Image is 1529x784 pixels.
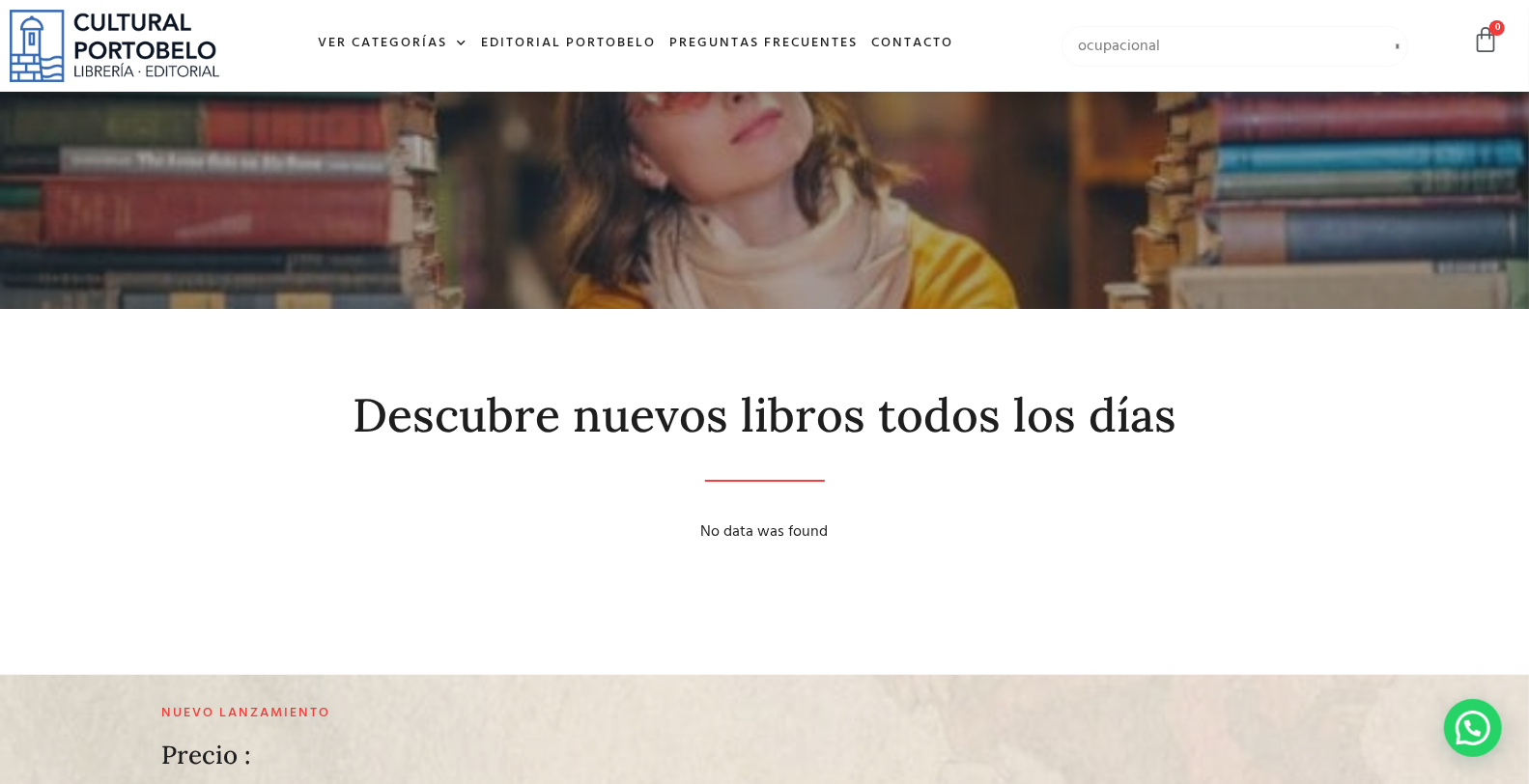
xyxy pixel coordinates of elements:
a: Editorial Portobelo [474,23,663,65]
input: Búsqueda [1062,26,1407,67]
div: No data was found [166,520,1364,544]
a: Contacto [864,23,960,65]
h2: Nuevo lanzamiento [162,706,966,722]
span: 0 [1489,20,1505,36]
div: Contactar por WhatsApp [1444,699,1502,757]
a: Ver Categorías [311,23,474,65]
h2: Precio : [162,742,252,770]
a: Preguntas frecuentes [663,23,864,65]
h2: Descubre nuevos libros todos los días [166,390,1364,441]
a: 0 [1472,26,1499,54]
